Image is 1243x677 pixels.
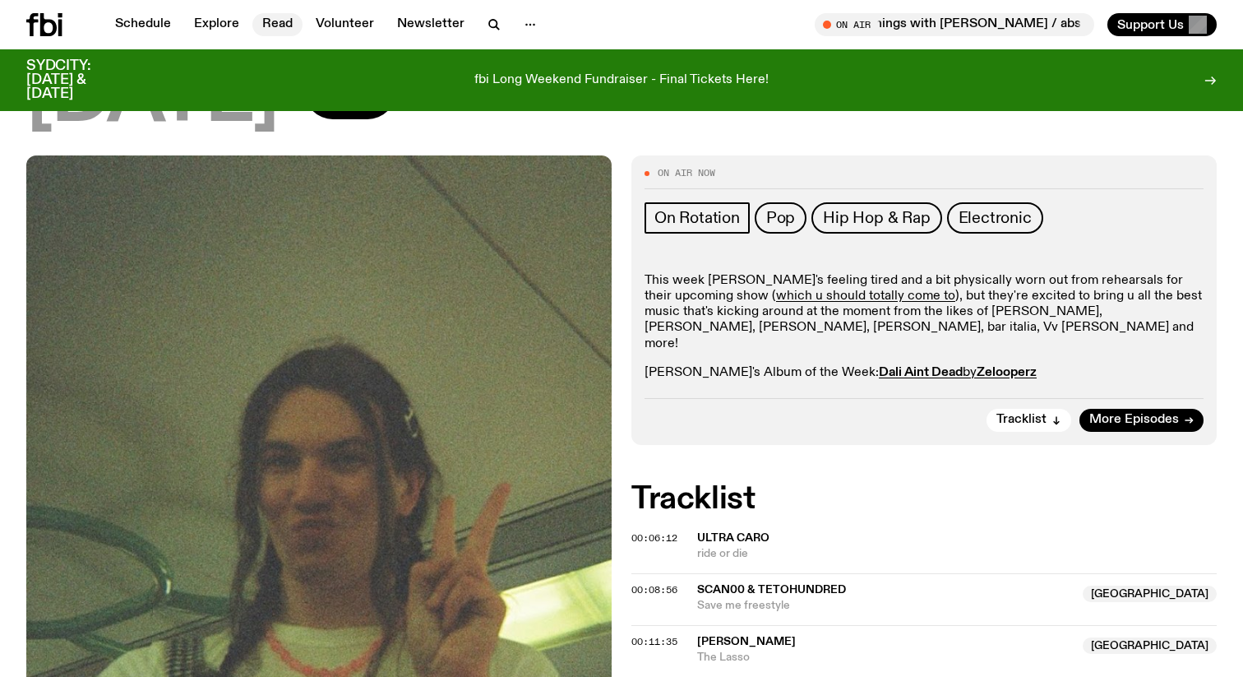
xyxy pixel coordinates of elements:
[26,59,132,101] h3: SYDCITY: [DATE] & [DATE]
[645,273,1204,352] p: This week [PERSON_NAME]'s feeling tired and a bit physically worn out from rehearsals for their u...
[815,13,1094,36] button: On AirMornings with [PERSON_NAME] / absolute cinema
[697,532,769,544] span: ultra caro
[631,635,677,648] span: 00:11:35
[1117,17,1184,32] span: Support Us
[977,366,1037,379] strong: Zelooperz
[184,13,249,36] a: Explore
[474,73,769,88] p: fbi Long Weekend Fundraiser - Final Tickets Here!
[697,636,796,647] span: [PERSON_NAME]
[1079,409,1204,432] a: More Episodes
[879,366,1037,379] a: Dali Aint DeadbyZelooperz
[1089,414,1179,426] span: More Episodes
[306,13,384,36] a: Volunteer
[631,531,677,545] span: 00:06:12
[1107,13,1217,36] button: Support Us
[1083,586,1217,602] span: [GEOGRAPHIC_DATA]
[996,414,1047,426] span: Tracklist
[697,650,1073,665] span: The Lasso
[879,366,963,379] strong: Dali Aint Dead
[697,598,1073,614] span: Save me freestyle
[26,62,278,136] span: [DATE]
[387,13,474,36] a: Newsletter
[823,209,930,227] span: Hip Hop & Rap
[766,209,795,227] span: Pop
[631,583,677,596] span: 00:08:56
[947,202,1043,234] a: Electronic
[645,365,1204,381] p: [PERSON_NAME]'s Album of the Week:
[697,584,846,596] span: Scan00 & tetohundred
[252,13,303,36] a: Read
[755,202,806,234] a: Pop
[776,290,955,303] a: which u should totally come to
[1083,638,1217,654] span: [GEOGRAPHIC_DATA]
[987,409,1071,432] button: Tracklist
[645,202,750,234] a: On Rotation
[105,13,181,36] a: Schedule
[959,209,1032,227] span: Electronic
[697,546,1217,562] span: ride or die
[658,169,715,178] span: On Air Now
[654,209,740,227] span: On Rotation
[811,202,941,234] a: Hip Hop & Rap
[631,485,1217,514] h2: Tracklist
